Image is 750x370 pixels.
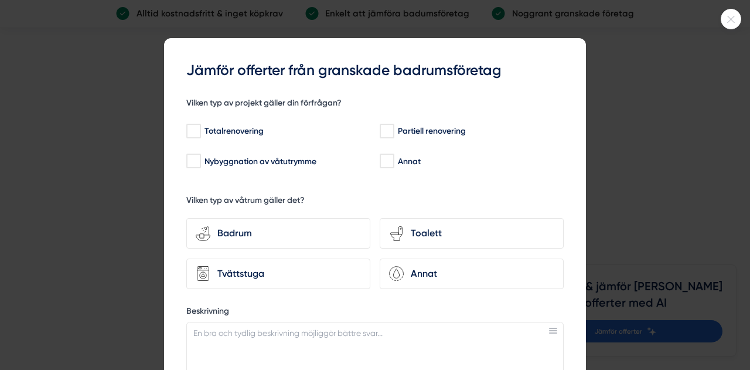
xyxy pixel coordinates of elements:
input: Totalrenovering [186,125,200,137]
input: Partiell renovering [380,125,393,137]
label: Beskrivning [186,305,564,320]
input: Nybyggnation av våtutrymme [186,155,200,167]
h3: Jämför offerter från granskade badrumsföretag [186,60,564,81]
input: Annat [380,155,393,167]
h5: Vilken typ av våtrum gäller det? [186,195,305,209]
h5: Vilken typ av projekt gäller din förfrågan? [186,97,342,112]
